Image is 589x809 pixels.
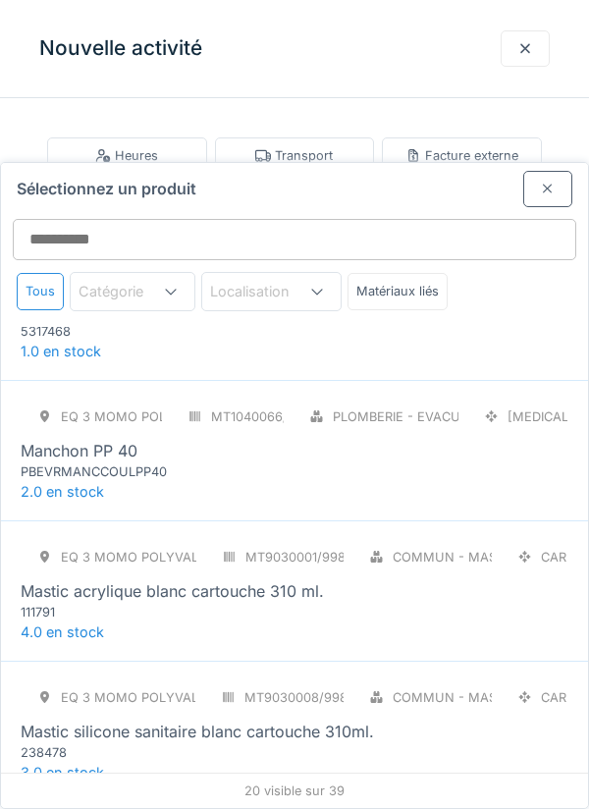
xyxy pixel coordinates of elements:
[21,603,256,621] div: 111791
[211,407,340,426] div: MT1040066/998/003
[1,773,588,808] div: 20 visible sur 39
[21,720,374,743] div: Mastic silicone sanitaire blanc cartouche 310ml.
[255,146,333,165] div: Transport
[210,281,317,302] div: Localisation
[21,483,104,500] span: 2.0 en stock
[541,688,566,707] div: CAR
[244,688,376,707] div: MT9030008/998/003
[21,579,324,603] div: Mastic acrylique blanc cartouche 310 ml.
[21,623,104,640] span: 4.0 en stock
[17,273,64,309] div: Tous
[21,439,137,462] div: Manchon PP 40
[1,163,588,207] div: Sélectionnez un produit
[541,548,566,566] div: CAR
[393,548,524,566] div: Commun - Mastics
[348,273,448,309] div: Matériaux liés
[405,146,518,165] div: Facture externe
[61,548,243,566] div: Eq 3 Momo polyvalent RE
[21,764,104,781] span: 3.0 en stock
[333,407,563,426] div: Plomberie - Evacuation raccord
[21,743,256,762] div: 238478
[61,688,243,707] div: Eq 3 Momo polyvalent RE
[61,407,243,426] div: Eq 3 Momo polyvalent RE
[95,146,158,165] div: Heures
[245,548,374,566] div: MT9030001/998/003
[21,462,256,481] div: PBEVRMANCCOULPP40
[79,281,171,302] div: Catégorie
[393,688,524,707] div: Commun - Mastics
[21,343,101,359] span: 1.0 en stock
[39,36,202,61] h3: Nouvelle activité
[21,322,256,341] div: 5317468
